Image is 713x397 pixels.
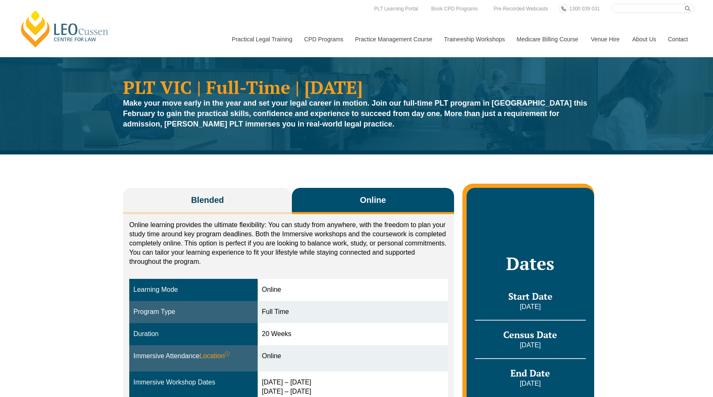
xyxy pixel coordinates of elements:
a: PLT Learning Portal [372,4,420,13]
div: Duration [133,329,254,339]
span: Location [199,351,230,361]
iframe: LiveChat chat widget [657,341,692,376]
p: [DATE] [475,379,586,388]
span: Blended [191,194,224,206]
div: Immersive Workshop Dates [133,378,254,387]
span: Start Date [508,290,552,302]
a: Practical Legal Training [226,21,298,57]
h1: PLT VIC | Full-Time | [DATE] [123,78,590,96]
strong: Make your move early in the year and set your legal career in motion. Join our full-time PLT prog... [123,99,587,128]
div: Online [262,351,444,361]
a: Venue Hire [585,21,626,57]
a: [PERSON_NAME] Centre for Law [19,9,111,48]
a: Traineeship Workshops [438,21,510,57]
a: Book CPD Programs [429,4,480,13]
a: Pre-Recorded Webcasts [492,4,550,13]
div: Full Time [262,307,444,317]
sup: ⓘ [225,351,230,357]
a: CPD Programs [298,21,349,57]
a: Contact [662,21,694,57]
p: [DATE] [475,302,586,311]
div: Immersive Attendance [133,351,254,361]
div: Program Type [133,307,254,317]
a: About Us [626,21,662,57]
p: Online learning provides the ultimate flexibility: You can study from anywhere, with the freedom ... [129,220,448,266]
div: Online [262,285,444,295]
p: [DATE] [475,341,586,350]
a: 1300 039 031 [567,4,602,13]
a: Medicare Billing Course [510,21,585,57]
a: Practice Management Course [349,21,438,57]
span: Census Date [503,329,557,341]
h2: Dates [475,253,586,274]
span: Online [360,194,386,206]
span: 1300 039 031 [569,6,600,12]
span: End Date [510,367,550,379]
div: 20 Weeks [262,329,444,339]
div: Learning Mode [133,285,254,295]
